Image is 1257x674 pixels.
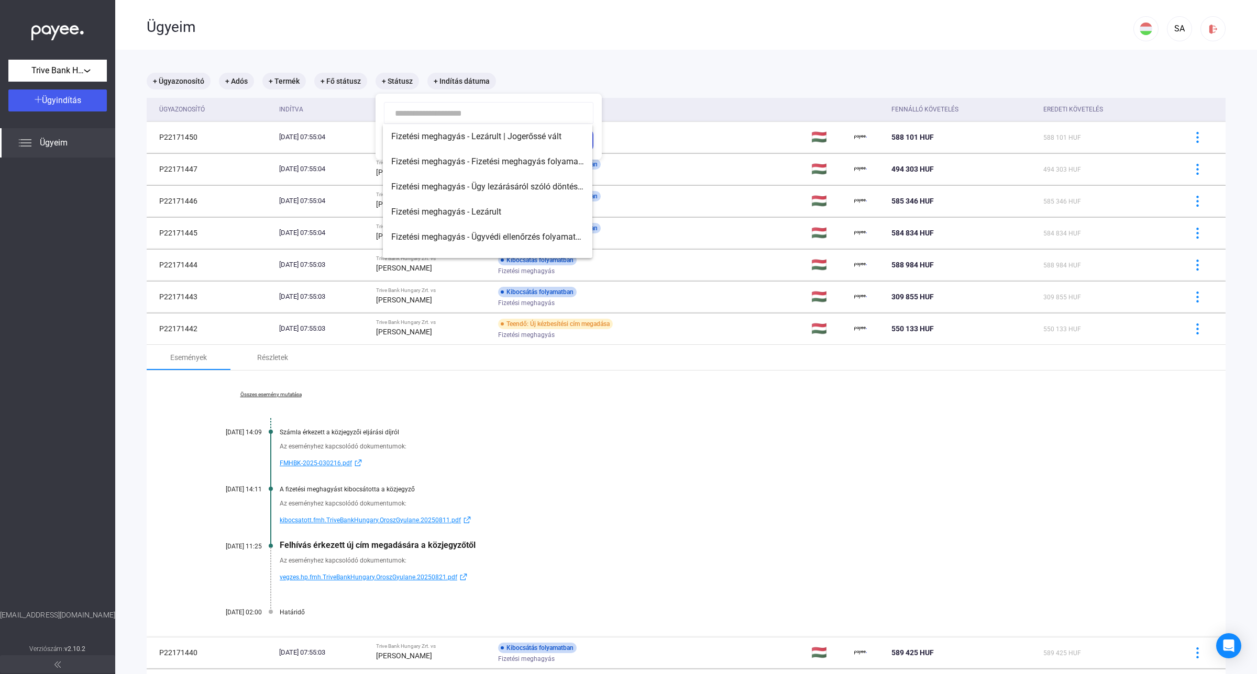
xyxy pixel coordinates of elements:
span: Fizetési meghagyás - Ügy lezárásáról szóló döntés folyamatban [391,181,584,193]
span: Fizetési meghagyás - végrehajtás - Lezárult | Végrehajtó kijelölve [391,256,584,268]
span: Fizetési meghagyás - Lezárult | Jogerőssé vált [391,130,584,143]
span: Fizetési meghagyás - Fizetési meghagyás folyamatban [391,155,584,168]
span: Fizetési meghagyás - Lezárult [391,206,584,218]
span: Fizetési meghagyás - Ügyvédi ellenőrzés folyamatban [391,231,584,243]
div: Open Intercom Messenger [1216,633,1241,658]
